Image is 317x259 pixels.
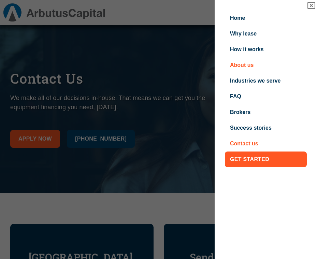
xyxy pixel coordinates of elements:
a: Brokers [225,104,307,120]
a: Get Started [225,152,307,167]
a: Industries we serve [225,73,307,89]
a: How it works [225,42,307,57]
a: Home [225,10,307,26]
a: Contact us [225,136,307,152]
a: Success stories [225,120,307,136]
a: About us [225,57,307,73]
a: FAQ [225,89,307,104]
a: Why lease [225,26,307,42]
